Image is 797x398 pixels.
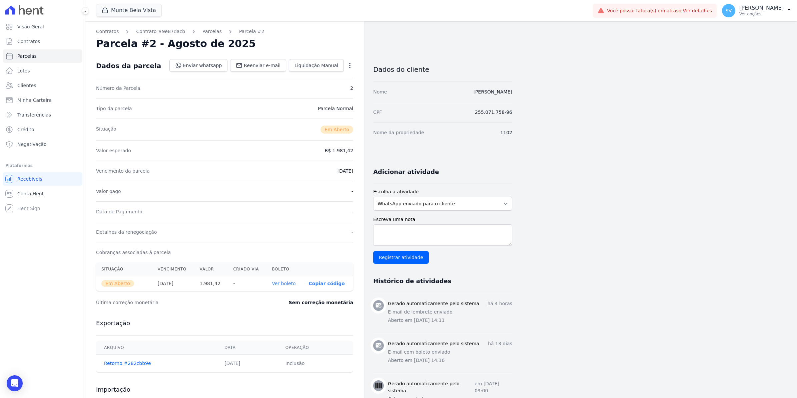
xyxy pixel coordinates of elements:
th: Boleto [266,262,303,276]
h3: Gerado automaticamente pelo sistema [388,380,475,394]
span: Em Aberto [101,280,134,287]
p: há 4 horas [488,300,512,307]
dd: 255.071.758-96 [475,109,512,116]
dt: Vencimento da parcela [96,168,150,174]
th: Situação [96,262,152,276]
span: Parcelas [17,53,37,59]
span: Clientes [17,82,36,89]
a: [PERSON_NAME] [474,89,512,94]
th: Arquivo [96,341,216,355]
dt: Situação [96,126,116,134]
dt: CPF [373,109,382,116]
h3: Importação [96,386,353,394]
th: Vencimento [152,262,194,276]
dt: Data de Pagamento [96,208,142,215]
a: Parcelas [3,49,82,63]
a: Recebíveis [3,172,82,186]
span: Liquidação Manual [294,62,338,69]
h3: Adicionar atividade [373,168,439,176]
h2: Parcela #2 - Agosto de 2025 [96,38,256,50]
a: Ver detalhes [683,8,712,13]
h3: Dados do cliente [373,65,512,73]
a: Liquidação Manual [289,59,344,72]
dd: [DATE] [337,168,353,174]
a: Crédito [3,123,82,136]
button: Munte Bela Vista [96,4,162,17]
dt: Última correção monetária [96,299,248,306]
span: SV [726,8,732,13]
dt: Número da Parcela [96,85,140,91]
span: Lotes [17,67,30,74]
a: Negativação [3,138,82,151]
a: Clientes [3,79,82,92]
dd: - [351,188,353,195]
a: Conta Hent [3,187,82,200]
span: Minha Carteira [17,97,52,104]
td: [DATE] [216,355,277,372]
a: Lotes [3,64,82,77]
th: - [228,276,266,291]
span: Visão Geral [17,23,44,30]
div: Dados da parcela [96,62,161,70]
a: Reenviar e-mail [230,59,286,72]
a: Parcela #2 [239,28,264,35]
button: SV [PERSON_NAME] Ver opções [717,1,797,20]
p: Aberto em [DATE] 14:16 [388,357,512,364]
dd: 2 [350,85,353,91]
h3: Gerado automaticamente pelo sistema [388,340,479,347]
h3: Exportação [96,319,353,327]
label: Escreva uma nota [373,216,512,223]
a: Ver boleto [272,281,295,286]
div: Plataformas [5,162,80,170]
label: Escolha a atividade [373,188,512,195]
dd: R$ 1.981,42 [325,147,353,154]
dd: - [351,229,353,235]
h3: Histórico de atividades [373,277,451,285]
a: Parcelas [202,28,222,35]
span: Recebíveis [17,176,42,182]
a: Minha Carteira [3,93,82,107]
button: Copiar código [309,281,345,286]
span: Reenviar e-mail [244,62,280,69]
th: Criado via [228,262,266,276]
a: Enviar whatsapp [169,59,228,72]
p: Ver opções [739,11,784,17]
dd: 1102 [500,129,512,136]
h3: Gerado automaticamente pelo sistema [388,300,479,307]
a: Transferências [3,108,82,122]
p: em [DATE] 09:00 [475,380,512,394]
dt: Nome da propriedade [373,129,424,136]
a: Contratos [96,28,119,35]
a: Contratos [3,35,82,48]
dt: Cobranças associadas à parcela [96,249,171,256]
th: 1.981,42 [194,276,228,291]
th: Data [216,341,277,355]
p: Aberto em [DATE] 14:11 [388,317,512,324]
a: Contrato #9e87dacb [136,28,185,35]
p: há 13 dias [488,340,512,347]
dd: Sem correção monetária [289,299,353,306]
span: Transferências [17,112,51,118]
a: Retorno #282cbb9e [104,361,151,366]
p: E-mail de lembrete enviado [388,309,512,316]
dt: Valor esperado [96,147,131,154]
dt: Nome [373,88,387,95]
span: Crédito [17,126,34,133]
th: [DATE] [152,276,194,291]
td: Inclusão [277,355,353,372]
dd: - [351,208,353,215]
a: Visão Geral [3,20,82,33]
span: Conta Hent [17,190,44,197]
dt: Detalhes da renegociação [96,229,157,235]
th: Valor [194,262,228,276]
span: Você possui fatura(s) em atraso. [607,7,712,14]
th: Operação [277,341,353,355]
dt: Valor pago [96,188,121,195]
p: [PERSON_NAME] [739,5,784,11]
p: E-mail com boleto enviado [388,349,512,356]
dt: Tipo da parcela [96,105,132,112]
input: Registrar atividade [373,251,429,264]
span: Negativação [17,141,47,148]
nav: Breadcrumb [96,28,353,35]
